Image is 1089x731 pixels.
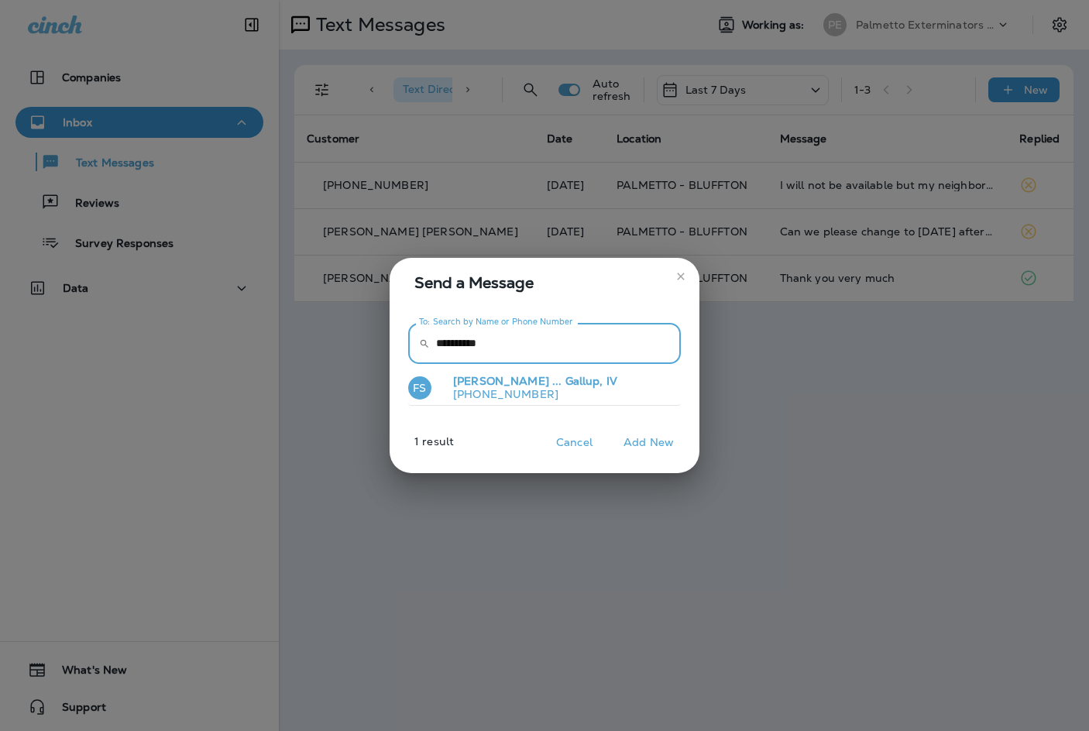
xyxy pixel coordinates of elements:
[419,316,573,328] label: To: Search by Name or Phone Number
[441,388,617,400] p: [PHONE_NUMBER]
[408,376,431,400] div: FS
[453,374,562,388] span: [PERSON_NAME] ...
[565,374,617,388] span: Gallup, IV
[408,370,681,406] button: FS[PERSON_NAME] ... Gallup, IV[PHONE_NUMBER]
[668,264,693,289] button: close
[383,435,454,460] p: 1 result
[545,431,603,455] button: Cancel
[414,270,681,295] span: Send a Message
[616,431,682,455] button: Add New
